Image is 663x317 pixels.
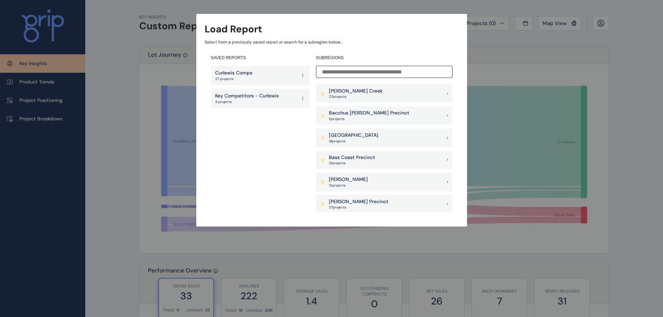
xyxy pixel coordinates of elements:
[329,110,409,117] p: Bacchus [PERSON_NAME] Precinct
[329,205,388,210] p: 27 project s
[329,198,388,205] p: [PERSON_NAME] Precinct
[329,94,382,99] p: 27 project s
[329,88,382,95] p: [PERSON_NAME] Creek
[215,93,279,100] p: Key Competitors - Curlewis
[329,139,378,144] p: 18 project s
[329,154,375,161] p: Bass Coast Precinct
[316,55,452,61] h4: SUBREGIONS
[329,132,378,139] p: [GEOGRAPHIC_DATA]
[329,183,368,188] p: 12 project s
[215,70,252,77] p: Curlewis Comps
[215,100,279,104] p: 4 projects
[205,22,262,36] h3: Load Report
[329,161,375,166] p: 13 project s
[329,117,409,121] p: 5 project s
[329,176,368,183] p: [PERSON_NAME]
[205,39,459,45] p: Select from a previously saved report or search for a subregion below...
[211,55,310,61] h4: SAVED REPORTS
[215,77,252,81] p: 27 projects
